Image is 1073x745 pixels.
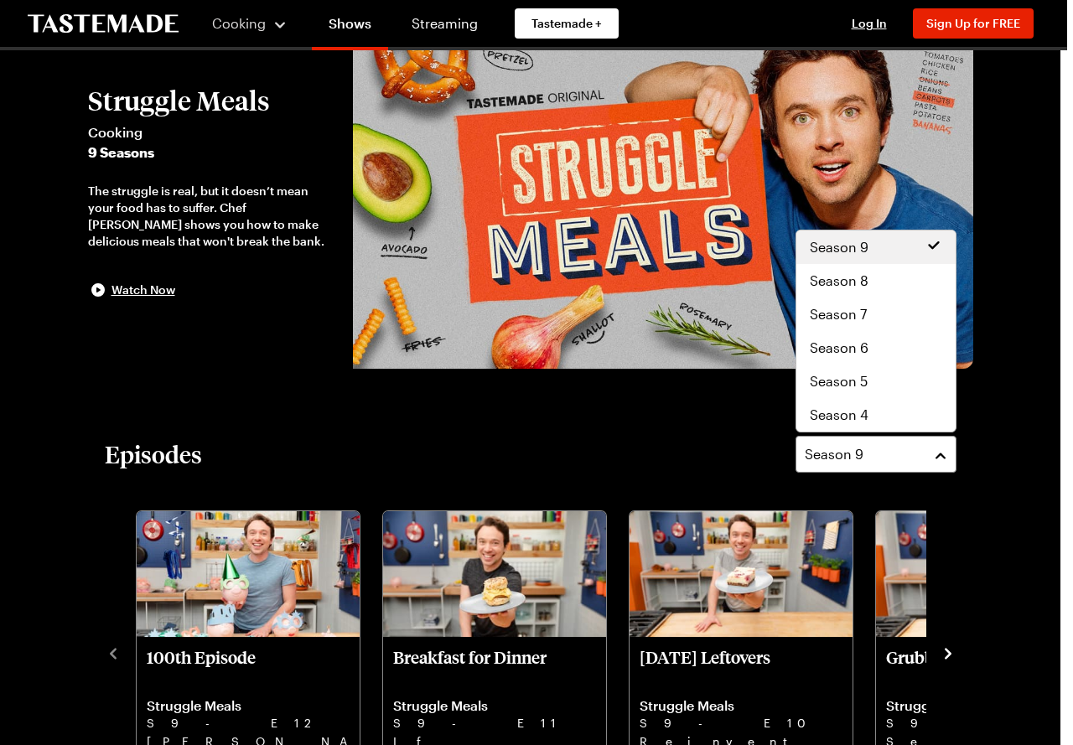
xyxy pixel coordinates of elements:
span: Season 6 [810,338,868,358]
div: Season 9 [796,230,956,432]
span: Season 9 [810,237,868,257]
span: Season 9 [805,444,863,464]
span: Season 4 [810,405,868,425]
span: Season 5 [810,371,868,391]
span: Season 8 [810,271,868,291]
span: Season 7 [810,304,867,324]
button: Season 9 [796,436,956,473]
